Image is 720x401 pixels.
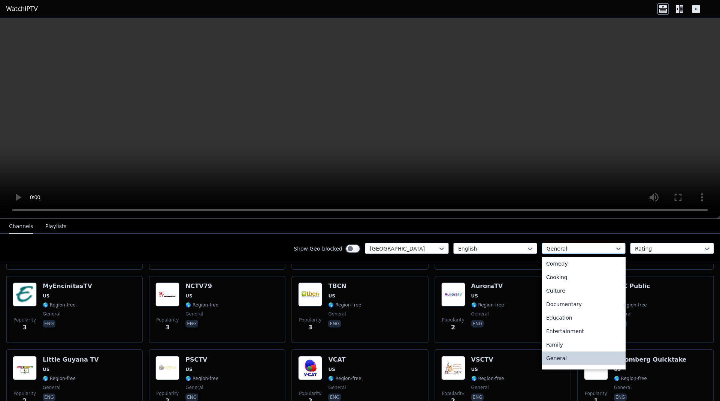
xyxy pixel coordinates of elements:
span: 🌎 Region-free [614,302,647,308]
span: 🌎 Region-free [185,375,218,381]
h6: TBCN [328,282,361,290]
img: VSCTV [441,356,465,380]
p: eng [43,393,55,401]
h6: VSCTV [471,356,504,363]
span: Popularity [13,317,36,323]
h6: VCAT [328,356,361,363]
h6: Bloomberg Quicktake [614,356,687,363]
div: General [542,351,626,365]
img: NCTV79 [155,282,179,306]
span: US [43,366,49,372]
span: general [43,384,60,390]
button: Playlists [45,219,67,234]
div: Education [542,311,626,324]
span: Popularity [299,317,321,323]
h6: PSCTV [185,356,218,363]
span: 🌎 Region-free [328,302,361,308]
p: eng [614,393,627,401]
p: eng [471,320,484,327]
span: US [328,293,335,299]
span: general [185,311,203,317]
p: eng [471,393,484,401]
span: 🌎 Region-free [614,375,647,381]
span: Popularity [442,317,465,323]
div: Entertainment [542,324,626,338]
h6: Little Guyana TV [43,356,99,363]
span: US [614,366,621,372]
span: general [328,311,346,317]
span: 🌎 Region-free [185,302,218,308]
span: general [185,384,203,390]
span: 🌎 Region-free [471,375,504,381]
span: general [471,384,489,390]
div: Comedy [542,257,626,270]
h6: MyEncinitasTV [43,282,92,290]
img: PSCTV [155,356,179,380]
span: Popularity [299,390,321,396]
p: eng [328,393,341,401]
span: general [43,311,60,317]
span: 3 [308,323,312,332]
span: 🌎 Region-free [328,375,361,381]
span: 🌎 Region-free [43,375,76,381]
span: US [185,366,192,372]
span: general [471,311,489,317]
span: general [328,384,346,390]
span: Popularity [156,317,179,323]
span: Popularity [585,390,607,396]
p: eng [185,393,198,401]
p: eng [185,320,198,327]
div: Family [542,338,626,351]
img: AuroraTV [441,282,465,306]
img: VCAT [298,356,322,380]
span: US [471,366,478,372]
div: Cooking [542,270,626,284]
p: eng [43,320,55,327]
span: US [328,366,335,372]
h6: CVC Public [614,282,650,290]
span: US [43,293,49,299]
span: Popularity [156,390,179,396]
label: Show Geo-blocked [294,245,342,252]
img: Little Guyana TV [13,356,37,380]
span: 3 [166,323,170,332]
div: Legislative [542,365,626,378]
span: US [471,293,478,299]
span: US [185,293,192,299]
div: Culture [542,284,626,297]
span: general [614,384,632,390]
h6: AuroraTV [471,282,504,290]
img: TBCN [298,282,322,306]
span: 🌎 Region-free [471,302,504,308]
span: 2 [451,323,455,332]
button: Channels [9,219,33,234]
img: MyEncinitasTV [13,282,37,306]
span: Popularity [13,390,36,396]
h6: NCTV79 [185,282,218,290]
p: eng [328,320,341,327]
span: 3 [22,323,27,332]
span: 🌎 Region-free [43,302,76,308]
span: Popularity [442,390,465,396]
div: Documentary [542,297,626,311]
a: WatchIPTV [6,5,38,14]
